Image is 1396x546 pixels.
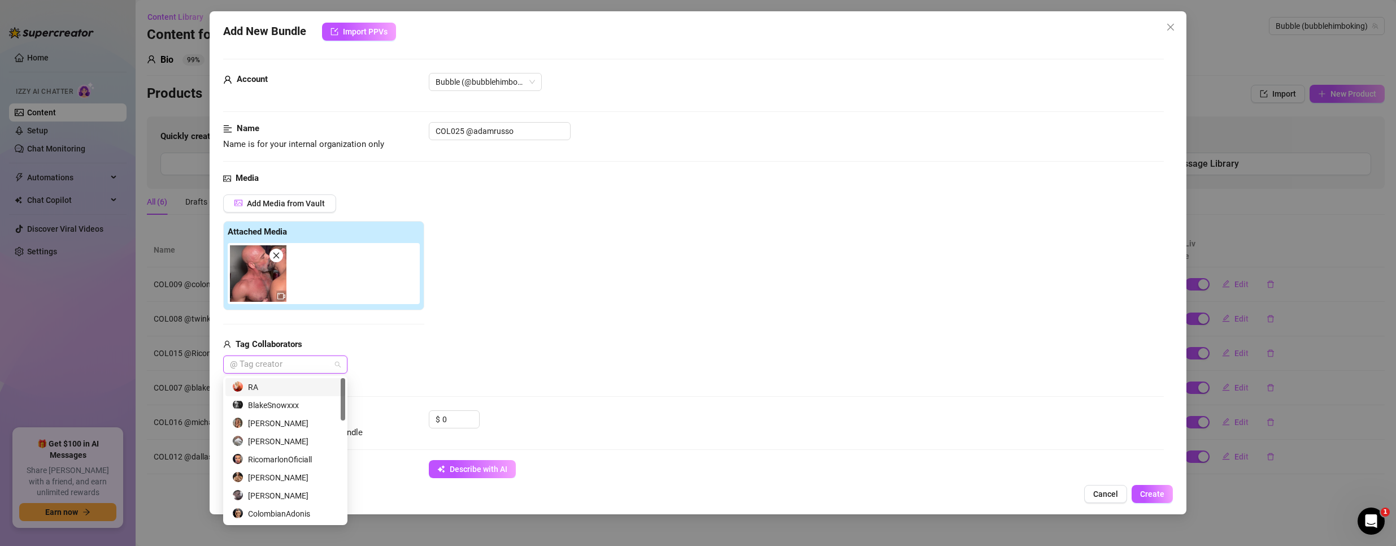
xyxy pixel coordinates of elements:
[234,199,242,207] span: picture
[223,172,231,185] span: picture
[343,27,388,36] span: Import PPVs
[233,472,243,482] img: avatar.jpg
[230,245,286,302] img: media
[436,73,535,90] span: Bubble (@bubblehimboking)
[232,381,338,393] div: RA
[223,338,231,352] span: user
[233,436,243,446] img: C6d4pCgWAAAO5No.jpg
[232,508,338,520] div: ColombianAdonis
[225,505,345,523] div: ColombianAdonis
[233,490,243,500] img: avatar.jpg
[272,252,280,259] span: close
[1162,18,1180,36] button: Close
[1093,489,1118,499] span: Cancel
[330,28,338,36] span: import
[232,435,338,448] div: [PERSON_NAME]
[232,399,338,411] div: BlakeSnowxxx
[225,432,345,450] div: Erick Hall
[237,74,268,84] strong: Account
[236,173,259,183] strong: Media
[225,487,345,505] div: Johnny outlaw
[233,382,243,392] img: avatar.jpg
[1140,489,1164,499] span: Create
[223,23,306,41] span: Add New Bundle
[232,489,338,502] div: [PERSON_NAME]
[450,465,507,474] span: Describe with AI
[233,400,243,410] img: avatar.jpg
[233,454,243,464] img: avatar.jpg
[322,23,396,41] button: Import PPVs
[223,194,336,213] button: Add Media from Vault
[232,471,338,484] div: [PERSON_NAME]
[1084,485,1127,503] button: Cancel
[237,123,259,133] strong: Name
[233,418,243,428] img: avatar.jpg
[225,469,345,487] div: Michael Lucas
[1166,23,1175,32] span: close
[223,122,232,136] span: align-left
[1132,485,1173,503] button: Create
[228,227,287,237] strong: Attached Media
[1358,508,1385,535] iframe: Intercom live chat
[1162,23,1180,32] span: Close
[225,414,345,432] div: Dallas Steele
[277,292,285,300] span: video-camera
[1381,508,1390,517] span: 1
[429,122,571,140] input: Enter a name
[225,378,345,396] div: RA
[233,508,243,518] img: avatar.jpg
[429,460,516,478] button: Describe with AI
[225,450,345,469] div: RicomarlonOficiall
[236,339,302,349] strong: Tag Collaborators
[232,417,338,430] div: [PERSON_NAME]
[232,453,338,466] div: RicomarlonOficiall
[247,199,325,208] span: Add Media from Vault
[223,73,232,86] span: user
[225,396,345,414] div: BlakeSnowxxx
[223,139,384,149] span: Name is for your internal organization only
